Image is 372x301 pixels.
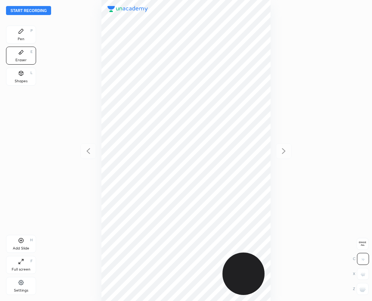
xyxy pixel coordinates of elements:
div: Settings [14,289,28,292]
div: Eraser [15,58,27,62]
div: L [30,71,33,75]
div: C [353,253,369,265]
div: Z [353,283,369,295]
div: Add Slide [13,247,29,250]
div: Shapes [15,79,27,83]
div: E [30,50,33,54]
img: logo.38c385cc.svg [107,6,148,12]
div: X [353,268,369,280]
span: Erase all [357,241,368,247]
div: F [30,259,33,263]
div: P [30,29,33,33]
div: Pen [18,37,24,41]
div: Full screen [12,268,30,271]
div: H [30,238,33,242]
button: Start recording [6,6,51,15]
